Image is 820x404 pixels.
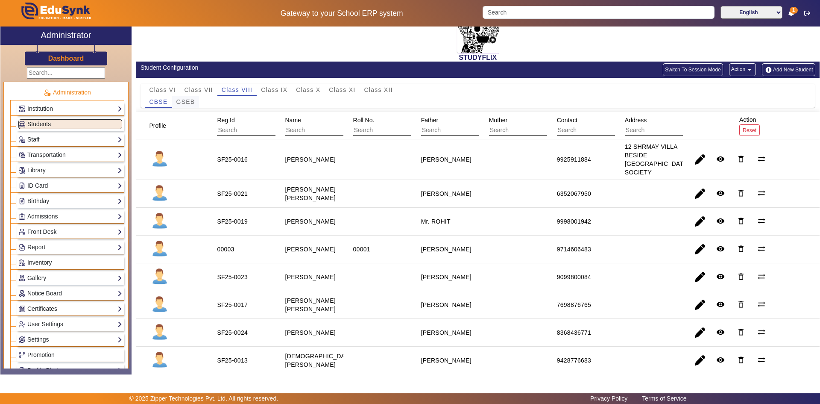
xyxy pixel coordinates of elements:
staff-with-status: [PERSON_NAME] [285,156,336,163]
div: [PERSON_NAME] [421,328,471,337]
mat-icon: remove_red_eye [716,217,725,225]
mat-icon: remove_red_eye [716,300,725,309]
div: SF25-0017 [217,301,248,309]
div: SF25-0019 [217,217,248,226]
span: Class IX [261,87,287,93]
span: Father [421,117,438,124]
div: 6352067950 [557,189,591,198]
mat-icon: remove_red_eye [716,189,725,198]
div: Action [736,112,763,139]
h5: Gateway to your School ERP system [210,9,474,18]
img: Branchoperations.png [19,352,25,358]
h2: STUDYFLIX [136,53,820,62]
input: Search [483,6,714,19]
mat-icon: delete_outline [737,189,745,198]
div: 9925911884 [557,155,591,164]
mat-icon: sync_alt [757,155,766,163]
mat-icon: delete_outline [737,245,745,253]
button: Reset [739,124,760,136]
div: [PERSON_NAME] [421,301,471,309]
mat-icon: delete_outline [737,155,745,163]
input: Search [285,125,362,136]
input: Search [353,125,430,136]
div: [PERSON_NAME] [421,245,471,254]
span: Inventory [27,259,52,266]
staff-with-status: [PERSON_NAME] [285,246,336,253]
div: Name [282,112,372,139]
mat-icon: delete_outline [737,328,745,336]
staff-with-status: [PERSON_NAME] [285,329,336,336]
span: Class XII [364,87,392,93]
div: SF25-0021 [217,189,248,198]
div: Profile [146,118,177,133]
span: Class XI [329,87,355,93]
button: Action [729,63,756,76]
div: 8368436771 [557,328,591,337]
img: Inventory.png [19,260,25,266]
button: Switch To Session Mode [663,63,723,76]
mat-icon: sync_alt [757,328,766,336]
div: [PERSON_NAME] [421,189,471,198]
div: Reg Id [214,112,304,139]
a: Administrator [0,27,132,45]
mat-icon: remove_red_eye [716,155,725,163]
div: Mother [486,112,576,139]
img: profile.png [149,149,170,170]
span: Class X [296,87,320,93]
input: Search [625,125,701,136]
div: 00001 [353,245,370,254]
h3: Dashboard [48,54,84,62]
mat-icon: delete_outline [737,217,745,225]
div: SF25-0024 [217,328,248,337]
staff-with-status: [PERSON_NAME] [PERSON_NAME] [285,297,336,313]
div: 9099800084 [557,273,591,281]
staff-with-status: [DEMOGRAPHIC_DATA][PERSON_NAME] [285,353,354,368]
div: Roll No. [350,112,440,139]
mat-icon: delete_outline [737,300,745,309]
mat-icon: delete_outline [737,272,745,281]
div: 9714606483 [557,245,591,254]
input: Search... [27,67,105,79]
a: Dashboard [48,54,85,63]
div: Mr. ROHIT [421,217,451,226]
span: Roll No. [353,117,375,124]
staff-with-status: [PERSON_NAME] [285,274,336,280]
span: GSEB [176,99,195,105]
div: Contact [554,112,644,139]
a: Inventory [18,258,122,268]
h2: Administrator [41,30,91,40]
mat-icon: remove_red_eye [716,245,725,253]
span: Class VI [149,87,176,93]
img: profile.png [149,350,170,371]
span: Class VII [184,87,213,93]
span: CBSE [149,99,167,105]
span: Name [285,117,301,124]
img: profile.png [149,183,170,204]
a: Privacy Policy [586,393,632,404]
div: 9998001942 [557,217,591,226]
input: Search [489,125,565,136]
span: Reg Id [217,117,234,124]
img: profile.png [149,294,170,316]
mat-icon: remove_red_eye [716,356,725,364]
span: Mother [489,117,508,124]
div: SF25-0013 [217,356,248,365]
img: profile.png [149,322,170,343]
span: Contact [557,117,577,124]
span: Promotion [27,351,55,358]
mat-icon: arrow_drop_down [745,65,754,74]
img: profile.png [149,266,170,288]
input: Search [557,125,633,136]
div: SF25-0016 [217,155,248,164]
span: Profile [149,122,166,129]
p: Administration [10,88,124,97]
img: profile.png [149,239,170,260]
div: Student Configuration [141,63,473,72]
mat-icon: sync_alt [757,245,766,253]
a: Terms of Service [638,393,691,404]
div: 7698876765 [557,301,591,309]
input: Search [217,125,293,136]
div: 12 SHRMAY VILLA BESIDE [GEOGRAPHIC_DATA] SOCIETY [625,142,689,177]
span: Address [625,117,647,124]
div: [PERSON_NAME] [421,155,471,164]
